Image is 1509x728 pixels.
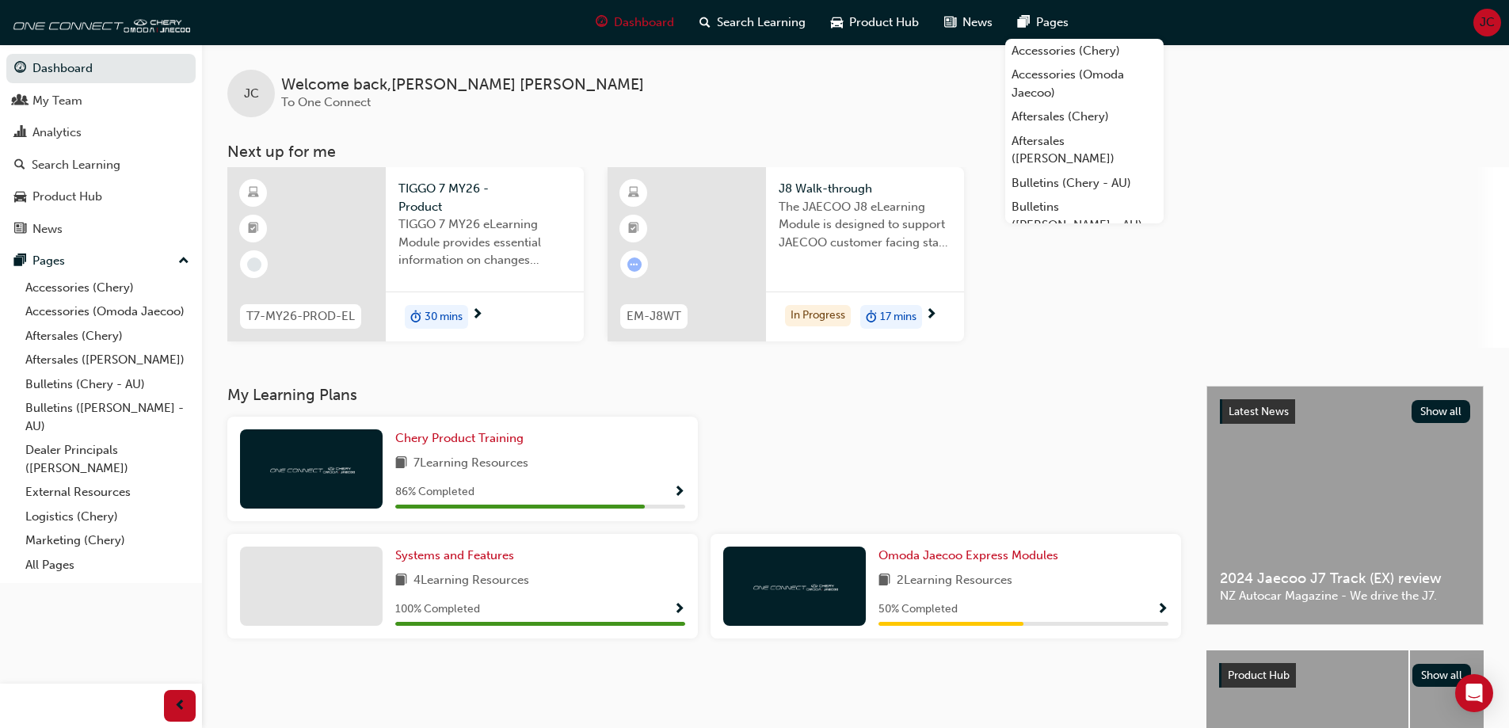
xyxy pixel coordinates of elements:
span: 2 Learning Resources [897,571,1012,591]
a: Accessories (Omoda Jaecoo) [19,299,196,324]
span: The JAECOO J8 eLearning Module is designed to support JAECOO customer facing staff with the produ... [779,198,951,252]
a: Product HubShow all [1219,663,1471,688]
span: search-icon [14,158,25,173]
a: Aftersales ([PERSON_NAME]) [19,348,196,372]
span: learningRecordVerb_NONE-icon [247,257,261,272]
a: Aftersales (Chery) [19,324,196,349]
a: News [6,215,196,244]
span: Product Hub [849,13,919,32]
span: Product Hub [1228,669,1290,682]
span: EM-J8WT [627,307,681,326]
a: Aftersales (Chery) [1005,105,1164,129]
a: All Pages [19,553,196,577]
span: car-icon [831,13,843,32]
span: pages-icon [1018,13,1030,32]
a: Dashboard [6,54,196,83]
div: Open Intercom Messenger [1455,674,1493,712]
div: Search Learning [32,156,120,174]
a: Bulletins (Chery - AU) [1005,171,1164,196]
span: duration-icon [866,307,877,327]
img: oneconnect [268,461,355,476]
button: Show all [1412,400,1471,423]
span: book-icon [878,571,890,591]
span: 7 Learning Resources [413,454,528,474]
button: Show all [1412,664,1472,687]
a: Analytics [6,118,196,147]
a: Bulletins ([PERSON_NAME] - AU) [1005,195,1164,237]
span: chart-icon [14,126,26,140]
span: News [962,13,993,32]
span: learningResourceType_ELEARNING-icon [248,183,259,204]
button: Show Progress [1157,600,1168,619]
span: 30 mins [425,308,463,326]
a: Bulletins (Chery - AU) [19,372,196,397]
a: Aftersales ([PERSON_NAME]) [1005,129,1164,171]
span: pages-icon [14,254,26,269]
a: Latest NewsShow all2024 Jaecoo J7 Track (EX) reviewNZ Autocar Magazine - We drive the J7. [1206,386,1484,625]
a: Latest NewsShow all [1220,399,1470,425]
div: Pages [32,252,65,270]
span: TIGGO 7 MY26 - Product [398,180,571,215]
a: Dealer Principals ([PERSON_NAME]) [19,438,196,480]
span: JC [244,85,259,103]
h3: Next up for me [202,143,1509,161]
a: Search Learning [6,151,196,180]
span: 2024 Jaecoo J7 Track (EX) review [1220,570,1470,588]
a: Systems and Features [395,547,520,565]
span: 17 mins [880,308,916,326]
span: 100 % Completed [395,600,480,619]
a: Accessories (Chery) [1005,39,1164,63]
span: Pages [1036,13,1069,32]
a: Logistics (Chery) [19,505,196,529]
div: Analytics [32,124,82,142]
span: Dashboard [614,13,674,32]
a: Omoda Jaecoo Express Modules [878,547,1065,565]
span: To One Connect [281,95,371,109]
span: booktick-icon [248,219,259,239]
div: In Progress [785,305,851,326]
span: Welcome back , [PERSON_NAME] [PERSON_NAME] [281,76,644,94]
span: Search Learning [717,13,806,32]
a: External Resources [19,480,196,505]
img: oneconnect [751,578,838,593]
a: Accessories (Chery) [19,276,196,300]
button: Pages [6,246,196,276]
img: oneconnect [8,6,190,38]
span: Systems and Features [395,548,514,562]
span: next-icon [471,308,483,322]
a: Product Hub [6,182,196,212]
span: book-icon [395,454,407,474]
h3: My Learning Plans [227,386,1181,404]
span: Show Progress [673,603,685,617]
span: 4 Learning Resources [413,571,529,591]
a: Chery Product Training [395,429,530,448]
span: Omoda Jaecoo Express Modules [878,548,1058,562]
a: Accessories (Omoda Jaecoo) [1005,63,1164,105]
a: My Team [6,86,196,116]
span: J8 Walk-through [779,180,951,198]
span: JC [1480,13,1495,32]
a: EM-J8WTJ8 Walk-throughThe JAECOO J8 eLearning Module is designed to support JAECOO customer facin... [608,167,964,341]
div: Product Hub [32,188,102,206]
span: people-icon [14,94,26,109]
span: 50 % Completed [878,600,958,619]
div: News [32,220,63,238]
span: car-icon [14,190,26,204]
a: news-iconNews [932,6,1005,39]
span: booktick-icon [628,219,639,239]
span: news-icon [14,223,26,237]
span: guage-icon [14,62,26,76]
span: Latest News [1229,405,1289,418]
span: up-icon [178,251,189,272]
span: Show Progress [673,486,685,500]
span: learningRecordVerb_ATTEMPT-icon [627,257,642,272]
a: Marketing (Chery) [19,528,196,553]
a: T7-MY26-PROD-ELTIGGO 7 MY26 - ProductTIGGO 7 MY26 eLearning Module provides essential information... [227,167,584,341]
a: guage-iconDashboard [583,6,687,39]
button: JC [1473,9,1501,36]
span: duration-icon [410,307,421,327]
span: TIGGO 7 MY26 eLearning Module provides essential information on changes introduced with the new M... [398,215,571,269]
span: news-icon [944,13,956,32]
